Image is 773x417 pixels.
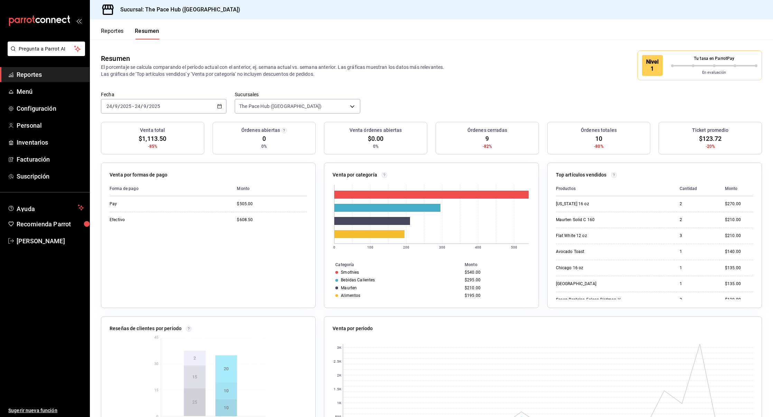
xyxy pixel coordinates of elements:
span: / [112,103,114,109]
text: 300 [439,245,445,249]
h3: Venta total [140,127,165,134]
span: Personal [17,121,84,130]
th: Forma de pago [110,181,231,196]
div: $140.00 [725,249,753,255]
span: 0 [262,134,266,143]
div: $195.00 [465,293,528,298]
div: Pay [110,201,179,207]
button: Resumen [135,28,159,39]
span: 9 [485,134,489,143]
div: Maurten Solid C 160 [556,217,625,223]
button: open_drawer_menu [76,18,82,24]
div: navigation tabs [101,28,159,39]
h3: Órdenes totales [581,127,617,134]
button: Pregunta a Parrot AI [8,42,85,56]
div: $210.00 [465,285,528,290]
input: ---- [120,103,132,109]
p: Reseñas de clientes por periodo [110,325,181,332]
div: [US_STATE] 16 oz [556,201,625,207]
text: 1.5K [334,387,342,391]
div: 3 [680,233,714,239]
p: El porcentaje se calcula comparando el período actual con el anterior, ej. semana actual vs. sema... [101,64,486,78]
div: [GEOGRAPHIC_DATA] [556,281,625,287]
p: En evaluación [671,70,758,76]
span: -85% [148,143,158,149]
input: -- [134,103,141,109]
div: Nivel 1 [642,55,663,76]
div: $210.00 [725,217,753,223]
input: -- [114,103,118,109]
span: - [132,103,134,109]
label: Fecha [101,92,226,97]
span: Pregunta a Parrot AI [19,45,74,53]
h3: Órdenes cerradas [467,127,507,134]
div: Chicago 16 oz [556,265,625,271]
span: Menú [17,87,84,96]
h3: Sucursal: The Pace Hub ([GEOGRAPHIC_DATA]) [115,6,241,14]
text: 500 [511,245,517,249]
div: 1 [680,281,714,287]
span: / [118,103,120,109]
text: 2K [337,373,342,377]
div: $505.00 [237,201,307,207]
span: Recomienda Parrot [17,219,84,229]
div: Scoop Proteina Falcon Birdman Vainilla [556,297,625,303]
div: 3 [680,297,714,303]
span: -82% [483,143,492,149]
span: -80% [594,143,604,149]
p: Tu tasa en ParrotPay [671,55,758,62]
div: $120.00 [725,297,753,303]
span: $123.72 [699,134,722,143]
text: 100 [367,245,373,249]
p: Venta por categoría [333,171,377,179]
span: / [141,103,143,109]
th: Monto [231,181,307,196]
input: -- [106,103,112,109]
span: $1,113.50 [139,134,166,143]
th: Monto [462,261,539,269]
text: 2.5K [334,360,342,363]
div: $135.00 [725,265,753,271]
div: 1 [680,249,714,255]
span: / [147,103,149,109]
text: 400 [475,245,481,249]
span: 0% [261,143,267,149]
div: Resumen [101,53,130,64]
span: Inventarios [17,138,84,147]
p: Venta por periodo [333,325,373,332]
div: Alimentos [341,293,360,298]
div: Avocado Toast [556,249,625,255]
div: Bebidas Calientes [341,278,375,282]
input: -- [143,103,147,109]
div: 2 [680,217,714,223]
th: Monto [719,181,753,196]
div: 1 [680,265,714,271]
span: Suscripción [17,172,84,181]
label: Sucursales [235,92,360,97]
span: 10 [595,134,602,143]
h3: Ticket promedio [692,127,729,134]
th: Productos [556,181,674,196]
a: Pregunta a Parrot AI [5,50,85,57]
div: Flat White 12 oz [556,233,625,239]
div: $540.00 [465,270,528,275]
span: Facturación [17,155,84,164]
h3: Venta órdenes abiertas [350,127,402,134]
button: Reportes [101,28,124,39]
div: Smothies [341,270,359,275]
span: The Pace Hub ([GEOGRAPHIC_DATA]) [239,103,322,110]
th: Cantidad [674,181,719,196]
div: $608.50 [237,217,307,223]
text: 1K [337,401,342,405]
span: -20% [706,143,715,149]
div: 2 [680,201,714,207]
div: Efectivo [110,217,179,223]
text: 3K [337,346,342,350]
span: [PERSON_NAME] [17,236,84,246]
input: ---- [149,103,160,109]
span: Sugerir nueva función [8,407,84,414]
text: 200 [403,245,409,249]
th: Categoría [324,261,462,269]
span: Reportes [17,70,84,79]
span: Ayuda [17,203,75,212]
